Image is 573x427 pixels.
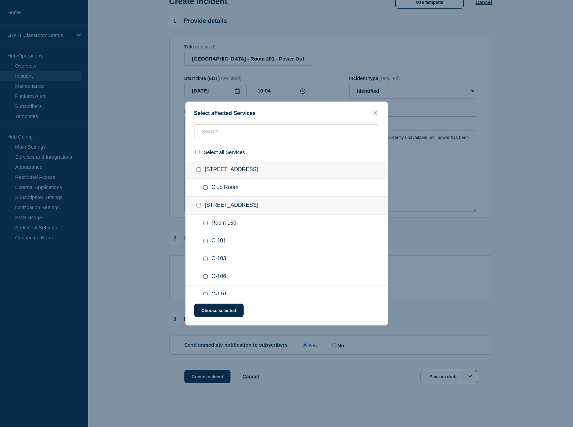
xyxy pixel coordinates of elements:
[203,257,208,261] input: C-103 checkbox
[212,273,226,280] span: C-106
[196,167,201,172] input: 714 21st Street checkbox
[203,185,208,190] input: Club Room checkbox
[212,184,239,191] span: Club Room
[212,291,226,298] span: C-110
[186,110,388,116] div: Select affected Services
[186,161,388,179] div: [STREET_ADDRESS]
[186,197,388,215] div: [STREET_ADDRESS]
[212,220,237,227] span: Room 150
[196,203,201,207] input: 1776 G Street checkbox
[203,239,208,243] input: C-101 checkbox
[203,221,208,225] input: Room 150 checkbox
[212,256,226,262] span: C-103
[195,150,200,154] input: select all checkbox
[203,292,208,297] input: C-110 checkbox
[194,304,244,317] button: Choose selected
[204,149,245,155] span: Select all Services
[194,124,379,138] input: Search
[203,274,208,279] input: C-106 checkbox
[212,238,226,244] span: C-101
[371,110,379,116] button: close button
